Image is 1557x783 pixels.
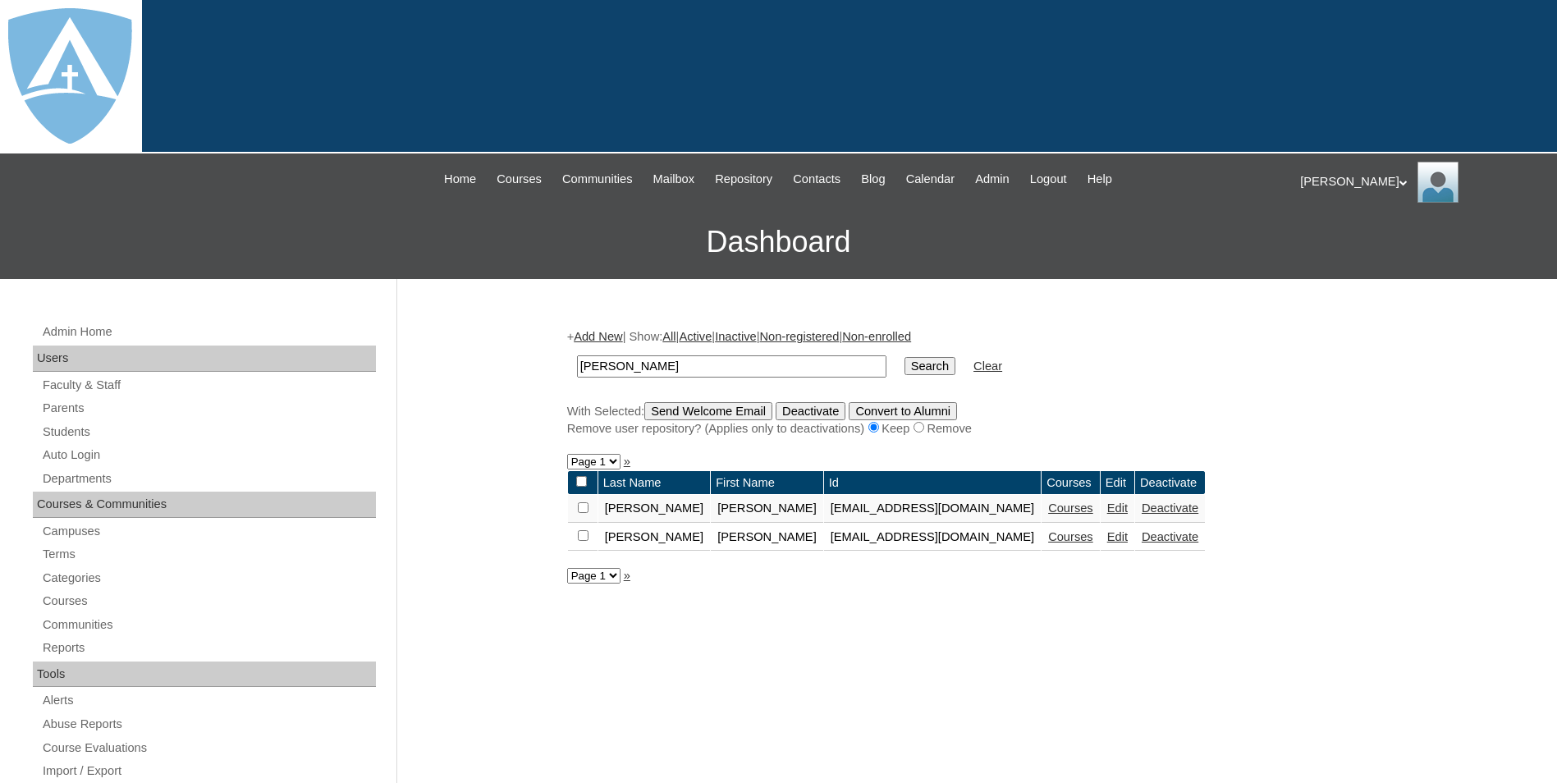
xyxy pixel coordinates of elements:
[898,170,963,189] a: Calendar
[41,568,376,588] a: Categories
[1048,501,1093,515] a: Courses
[41,738,376,758] a: Course Evaluations
[1088,170,1112,189] span: Help
[488,170,550,189] a: Courses
[8,8,132,144] img: logo-white.png
[1030,170,1067,189] span: Logout
[849,402,957,420] input: Convert to Alumni
[967,170,1018,189] a: Admin
[598,524,711,552] td: [PERSON_NAME]
[644,402,772,420] input: Send Welcome Email
[33,492,376,518] div: Courses & Communities
[8,205,1549,279] h3: Dashboard
[41,690,376,711] a: Alerts
[1107,501,1128,515] a: Edit
[497,170,542,189] span: Courses
[444,170,476,189] span: Home
[41,638,376,658] a: Reports
[715,170,772,189] span: Repository
[567,328,1380,437] div: + | Show: | | | |
[436,170,484,189] a: Home
[973,359,1002,373] a: Clear
[624,455,630,468] a: »
[906,170,955,189] span: Calendar
[711,495,823,523] td: [PERSON_NAME]
[1079,170,1120,189] a: Help
[567,402,1380,437] div: With Selected:
[598,471,711,495] td: Last Name
[1142,501,1198,515] a: Deactivate
[1417,162,1459,203] img: Karen Lawton
[41,398,376,419] a: Parents
[824,524,1041,552] td: [EMAIL_ADDRESS][DOMAIN_NAME]
[793,170,840,189] span: Contacts
[861,170,885,189] span: Blog
[662,330,675,343] a: All
[707,170,781,189] a: Repository
[975,170,1010,189] span: Admin
[554,170,641,189] a: Communities
[33,346,376,372] div: Users
[577,355,886,378] input: Search
[904,357,955,375] input: Search
[776,402,845,420] input: Deactivate
[574,330,622,343] a: Add New
[41,422,376,442] a: Students
[41,591,376,611] a: Courses
[1022,170,1075,189] a: Logout
[41,521,376,542] a: Campuses
[41,544,376,565] a: Terms
[41,714,376,735] a: Abuse Reports
[711,471,823,495] td: First Name
[679,330,712,343] a: Active
[853,170,893,189] a: Blog
[824,495,1041,523] td: [EMAIL_ADDRESS][DOMAIN_NAME]
[33,662,376,688] div: Tools
[1135,471,1205,495] td: Deactivate
[785,170,849,189] a: Contacts
[624,569,630,582] a: »
[1048,530,1093,543] a: Courses
[653,170,695,189] span: Mailbox
[41,322,376,342] a: Admin Home
[1107,530,1128,543] a: Edit
[41,445,376,465] a: Auto Login
[41,469,376,489] a: Departments
[598,495,711,523] td: [PERSON_NAME]
[842,330,911,343] a: Non-enrolled
[1142,530,1198,543] a: Deactivate
[1300,162,1541,203] div: [PERSON_NAME]
[824,471,1041,495] td: Id
[41,761,376,781] a: Import / Export
[1042,471,1100,495] td: Courses
[41,615,376,635] a: Communities
[645,170,703,189] a: Mailbox
[562,170,633,189] span: Communities
[715,330,757,343] a: Inactive
[759,330,839,343] a: Non-registered
[1101,471,1134,495] td: Edit
[41,375,376,396] a: Faculty & Staff
[711,524,823,552] td: [PERSON_NAME]
[567,420,1380,437] div: Remove user repository? (Applies only to deactivations) Keep Remove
